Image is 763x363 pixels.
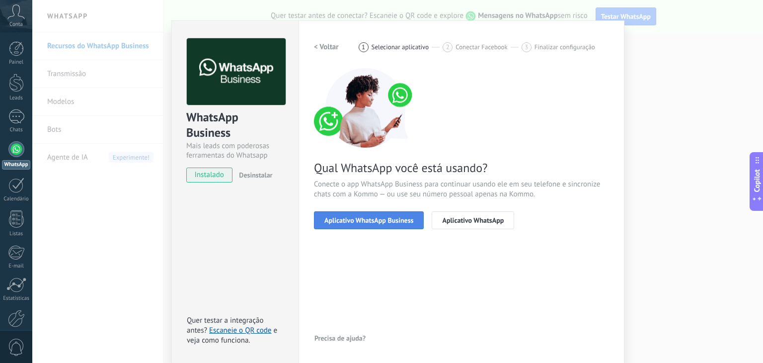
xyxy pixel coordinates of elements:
button: Precisa de ajuda? [314,331,366,346]
div: Calendário [2,196,31,202]
div: WhatsApp [2,160,30,170]
span: Conectar Facebook [456,43,508,51]
button: Desinstalar [235,168,272,182]
span: 1 [362,43,365,51]
span: e veja como funciona. [187,326,277,345]
div: Estatísticas [2,295,31,302]
div: E-mail [2,263,31,270]
button: Aplicativo WhatsApp [432,211,514,229]
span: 2 [446,43,450,51]
span: Conecte o app WhatsApp Business para continuar usando ele em seu telefone e sincronize chats com ... [314,180,609,199]
button: < Voltar [314,38,339,56]
div: Leads [2,95,31,101]
span: Finalizar configuração [534,43,595,51]
img: connect number [314,68,418,148]
a: Escaneie o QR code [209,326,271,335]
span: 3 [525,43,528,51]
div: Listas [2,231,31,237]
span: instalado [187,168,232,182]
span: Quer testar a integração antes? [187,316,263,335]
div: Painel [2,59,31,66]
div: WhatsApp Business [186,109,284,141]
span: Qual WhatsApp você está usando? [314,160,609,176]
div: Chats [2,127,31,133]
span: Aplicativo WhatsApp [442,217,504,224]
span: Selecionar aplicativo [372,43,429,51]
span: Conta [9,21,23,28]
h2: < Voltar [314,42,339,52]
button: Aplicativo WhatsApp Business [314,211,424,229]
span: Copilot [752,170,762,192]
img: logo_main.png [187,38,286,105]
span: Aplicativo WhatsApp Business [324,217,413,224]
span: Desinstalar [239,171,272,180]
span: Precisa de ajuda? [314,335,366,342]
div: Mais leads com poderosas ferramentas do Whatsapp [186,141,284,160]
